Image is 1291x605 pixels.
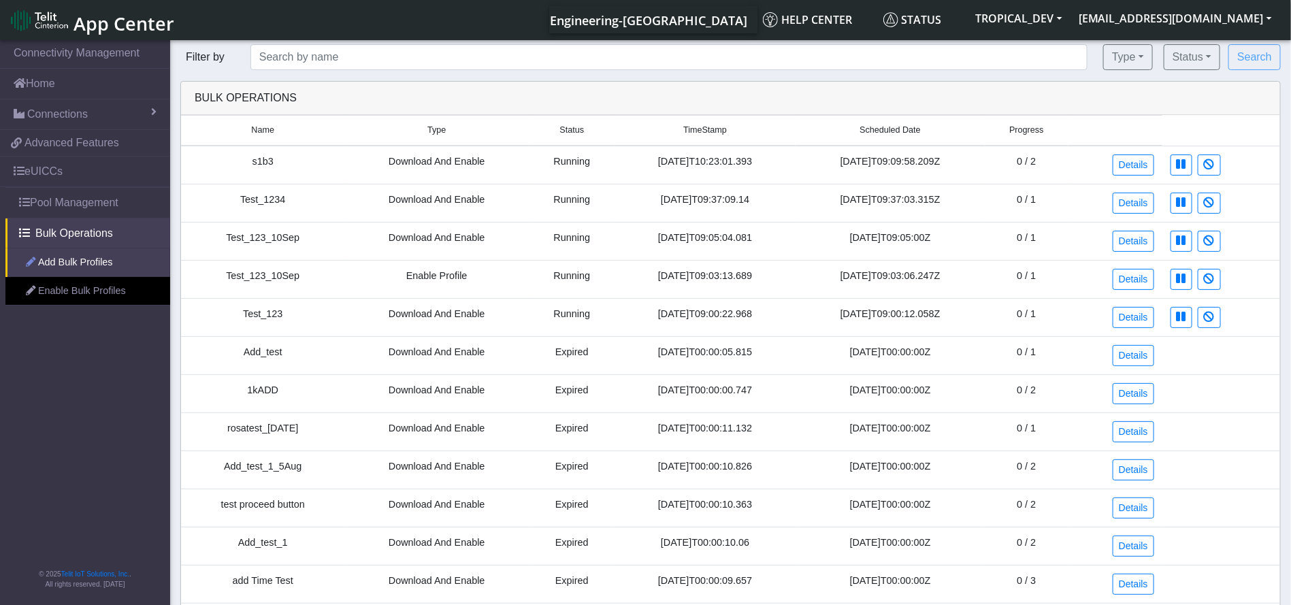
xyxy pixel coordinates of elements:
[615,565,796,603] td: [DATE]T00:00:09.657
[796,222,985,260] td: [DATE]T09:05:00Z
[529,412,615,451] td: Expired
[985,527,1068,565] td: 0 / 2
[1164,44,1220,70] button: Status
[985,451,1068,489] td: 0 / 2
[344,298,529,336] td: Download And Enable
[344,451,529,489] td: Download And Enable
[1113,231,1154,252] a: Details
[985,565,1068,603] td: 0 / 3
[615,298,796,336] td: [DATE]T09:00:22.968
[5,218,170,248] a: Bulk Operations
[615,146,796,184] td: [DATE]T10:23:01.393
[529,489,615,527] td: Expired
[181,412,344,451] td: rosatest_[DATE]
[344,336,529,374] td: Download And Enable
[427,124,446,137] span: Type
[985,374,1068,412] td: 0 / 2
[250,44,1088,70] input: Search by name
[181,489,344,527] td: test proceed button
[251,124,274,137] span: Name
[560,124,585,137] span: Status
[344,222,529,260] td: Download And Enable
[1113,421,1154,442] a: Details
[1071,6,1280,31] button: [EMAIL_ADDRESS][DOMAIN_NAME]
[181,451,344,489] td: Add_test_1_5Aug
[1113,383,1154,404] a: Details
[344,374,529,412] td: Download And Enable
[796,146,985,184] td: [DATE]T09:09:58.209Z
[11,5,172,35] a: App Center
[529,146,615,184] td: Running
[5,188,170,218] a: Pool Management
[61,570,129,578] a: Telit IoT Solutions, Inc.
[11,10,68,31] img: logo-telit-cinterion-gw-new.png
[181,336,344,374] td: Add_test
[73,11,174,36] span: App Center
[796,565,985,603] td: [DATE]T00:00:00Z
[529,222,615,260] td: Running
[615,260,796,298] td: [DATE]T09:03:13.689
[529,336,615,374] td: Expired
[796,527,985,565] td: [DATE]T00:00:00Z
[615,527,796,565] td: [DATE]T00:00:10.06
[985,336,1068,374] td: 0 / 1
[796,298,985,336] td: [DATE]T09:00:12.058Z
[344,527,529,565] td: Download And Enable
[796,412,985,451] td: [DATE]T00:00:00Z
[615,374,796,412] td: [DATE]T00:00:00.747
[985,412,1068,451] td: 0 / 1
[1228,44,1281,70] button: Search
[985,298,1068,336] td: 0 / 1
[184,90,1277,106] div: Bulk Operations
[180,51,230,63] span: Filter by
[344,489,529,527] td: Download And Enable
[181,565,344,603] td: add Time Test
[878,6,968,33] a: Status
[529,260,615,298] td: Running
[181,222,344,260] td: Test_123_10Sep
[529,451,615,489] td: Expired
[181,146,344,184] td: s1b3
[344,565,529,603] td: Download And Enable
[181,374,344,412] td: 1kADD
[985,222,1068,260] td: 0 / 1
[181,260,344,298] td: Test_123_10Sep
[1113,307,1154,328] a: Details
[529,298,615,336] td: Running
[985,260,1068,298] td: 0 / 1
[796,260,985,298] td: [DATE]T09:03:06.247Z
[796,489,985,527] td: [DATE]T00:00:00Z
[529,374,615,412] td: Expired
[763,12,778,27] img: knowledge.svg
[344,184,529,222] td: Download And Enable
[1113,345,1154,366] a: Details
[344,412,529,451] td: Download And Enable
[1113,459,1154,480] a: Details
[615,451,796,489] td: [DATE]T00:00:10.826
[1009,124,1043,137] span: Progress
[615,489,796,527] td: [DATE]T00:00:10.363
[615,222,796,260] td: [DATE]T09:05:04.081
[757,6,878,33] a: Help center
[615,336,796,374] td: [DATE]T00:00:05.815
[181,298,344,336] td: Test_123
[529,184,615,222] td: Running
[796,374,985,412] td: [DATE]T00:00:00Z
[1113,193,1154,214] a: Details
[985,489,1068,527] td: 0 / 2
[615,184,796,222] td: [DATE]T09:37:09.14
[763,12,852,27] span: Help center
[181,184,344,222] td: Test_1234
[1113,574,1154,595] a: Details
[1113,154,1154,176] a: Details
[529,527,615,565] td: Expired
[344,260,529,298] td: Enable Profile
[35,225,113,242] span: Bulk Operations
[985,184,1068,222] td: 0 / 1
[5,277,170,306] a: Enable Bulk Profiles
[796,184,985,222] td: [DATE]T09:37:03.315Z
[883,12,942,27] span: Status
[796,336,985,374] td: [DATE]T00:00:00Z
[860,124,921,137] span: Scheduled Date
[550,12,747,29] span: Engineering-[GEOGRAPHIC_DATA]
